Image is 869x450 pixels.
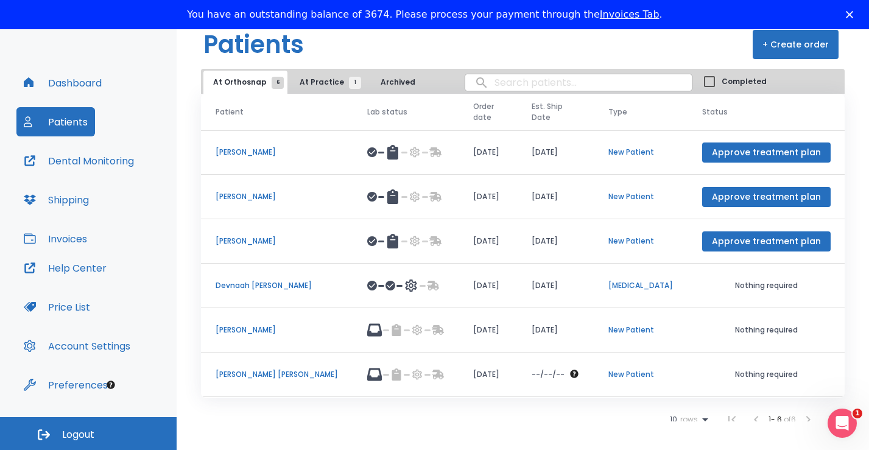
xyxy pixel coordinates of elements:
span: Type [608,107,627,118]
span: Status [702,107,728,118]
div: Tooltip anchor [105,379,116,390]
p: Nothing required [702,369,831,380]
td: [DATE] [459,219,517,264]
p: New Patient [608,369,673,380]
p: New Patient [608,191,673,202]
p: New Patient [608,147,673,158]
p: Devnaah [PERSON_NAME] [216,280,338,291]
p: [PERSON_NAME] [PERSON_NAME] [216,369,338,380]
span: 1 [349,77,361,89]
button: Account Settings [16,331,138,360]
span: At Practice [300,77,355,88]
p: [MEDICAL_DATA] [608,280,673,291]
p: New Patient [608,236,673,247]
p: Nothing required [702,325,831,336]
span: Patient [216,107,244,118]
td: [DATE] [517,175,594,219]
span: Lab status [367,107,407,118]
td: [DATE] [459,264,517,308]
span: Logout [62,428,94,441]
span: Order date [473,101,494,123]
div: Close [846,11,858,18]
input: search [465,71,692,94]
iframe: Intercom live chat [828,409,857,438]
button: Dental Monitoring [16,146,141,175]
span: of 6 [784,414,796,424]
td: [DATE] [517,308,594,353]
span: 6 [272,77,284,89]
td: [DATE] [517,264,594,308]
span: Est. Ship Date [532,101,571,123]
button: Approve treatment plan [702,142,831,163]
div: tabs [203,71,431,94]
p: [PERSON_NAME] [216,236,338,247]
button: Archived [367,71,428,94]
td: [DATE] [459,353,517,397]
p: Nothing required [702,280,831,291]
div: You have an outstanding balance of 3674. Please process your payment through the . [187,9,662,21]
button: + Create order [753,30,839,59]
button: Patients [16,107,95,136]
p: New Patient [608,325,673,336]
button: Approve treatment plan [702,231,831,251]
h1: Patients [203,26,304,63]
button: Help Center [16,253,114,283]
button: Approve treatment plan [702,187,831,207]
button: Preferences [16,370,115,399]
td: [DATE] [517,219,594,264]
td: [DATE] [459,175,517,219]
p: --/--/-- [532,369,565,380]
p: [PERSON_NAME] [216,191,338,202]
p: [PERSON_NAME] [216,147,338,158]
td: [DATE] [459,130,517,175]
span: At Orthosnap [213,77,278,88]
button: Dashboard [16,68,109,97]
td: [DATE] [459,308,517,353]
td: [DATE] [517,130,594,175]
span: 1 - 6 [769,414,784,424]
span: Completed [722,76,767,87]
button: Invoices [16,224,94,253]
span: rows [677,415,698,424]
span: 1 [853,409,862,418]
a: Invoices Tab [600,9,660,20]
button: Shipping [16,185,96,214]
span: 10 [670,415,677,424]
div: The date will be available after approving treatment plan [532,369,579,380]
button: Price List [16,292,97,322]
p: [PERSON_NAME] [216,325,338,336]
